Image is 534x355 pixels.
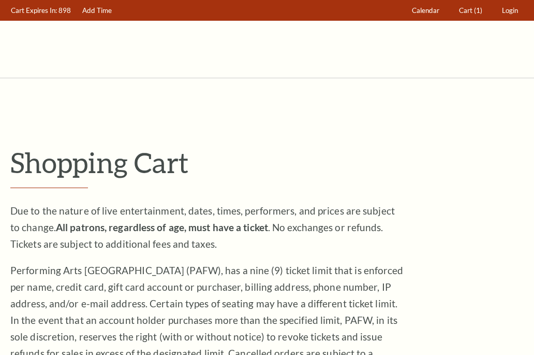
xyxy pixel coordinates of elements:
[502,6,518,15] span: Login
[407,1,444,21] a: Calendar
[58,6,71,15] span: 898
[497,1,523,21] a: Login
[474,6,482,15] span: (1)
[10,146,524,179] p: Shopping Cart
[78,1,117,21] a: Add Time
[454,1,487,21] a: Cart (1)
[11,6,57,15] span: Cart Expires In:
[56,221,268,233] strong: All patrons, regardless of age, must have a ticket
[459,6,472,15] span: Cart
[10,205,395,250] span: Due to the nature of live entertainment, dates, times, performers, and prices are subject to chan...
[412,6,439,15] span: Calendar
